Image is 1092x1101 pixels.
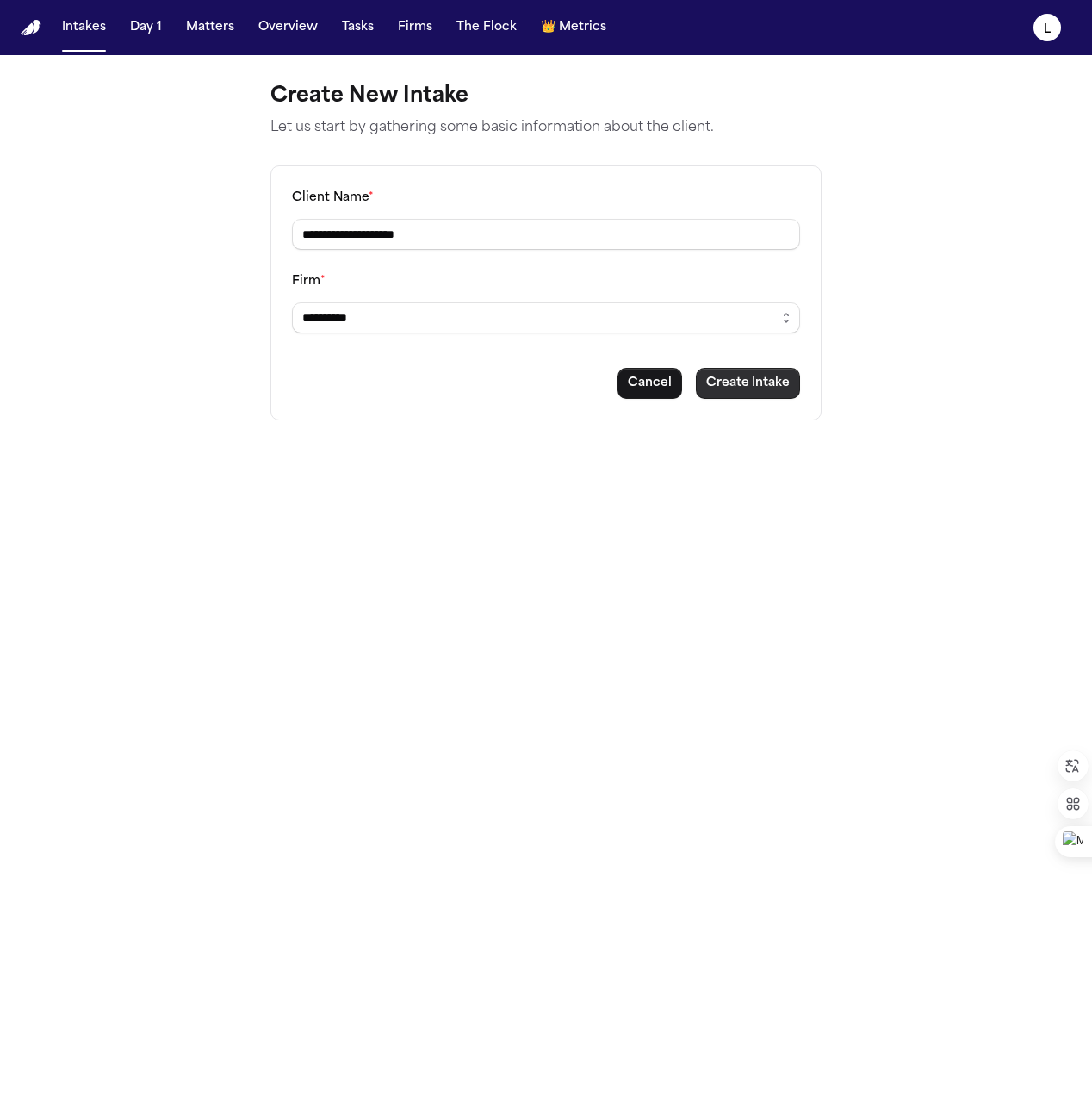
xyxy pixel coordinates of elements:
[450,12,524,43] button: The Flock
[179,12,241,43] button: Matters
[391,12,439,43] button: Firms
[270,83,822,110] h1: Create New Intake
[55,12,113,43] button: Intakes
[292,275,326,288] label: Firm
[292,302,800,333] input: Select a firm
[123,12,169,43] button: Day 1
[292,191,374,204] label: Client Name
[696,368,800,399] button: Create intake
[335,12,381,43] button: Tasks
[617,368,682,399] button: Cancel intake creation
[21,20,41,36] img: Finch Logo
[21,20,41,36] a: Home
[292,219,800,250] input: Client name
[270,117,822,138] p: Let us start by gathering some basic information about the client.
[534,12,613,43] button: crownMetrics
[251,12,325,43] button: Overview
